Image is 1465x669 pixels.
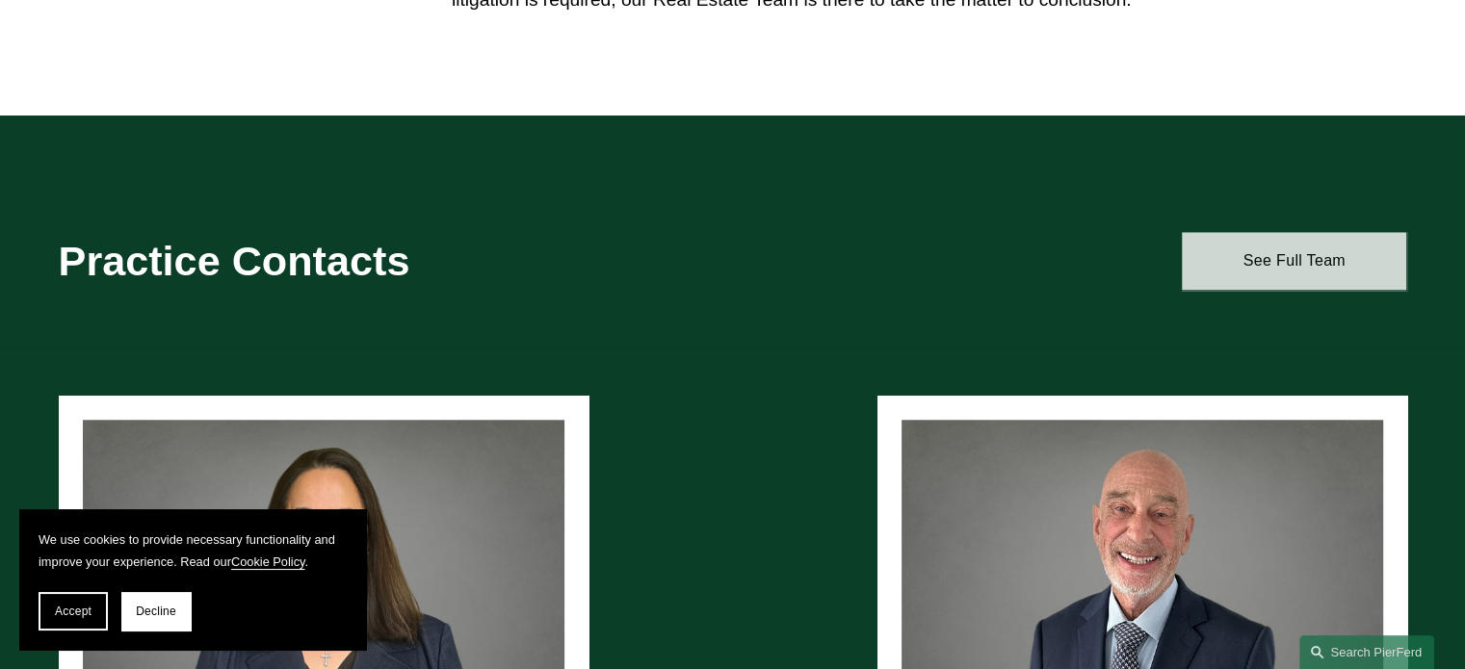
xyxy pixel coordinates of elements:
button: Decline [121,592,191,630]
span: Accept [55,605,92,618]
button: Accept [39,592,108,630]
h2: Practice Contacts [59,236,677,286]
span: Decline [136,605,176,618]
p: We use cookies to provide necessary functionality and improve your experience. Read our . [39,528,347,573]
section: Cookie banner [19,509,366,650]
a: Cookie Policy [231,554,305,569]
a: See Full Team [1182,232,1406,290]
a: Search this site [1299,635,1434,669]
